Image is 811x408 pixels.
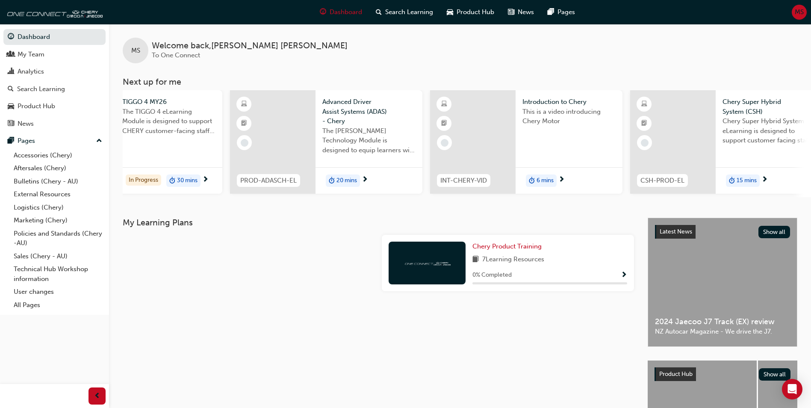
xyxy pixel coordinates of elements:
a: Dashboard [3,29,106,45]
a: PROD-ADASCH-ELAdvanced Driver Assist Systems (ADAS) - CheryThe [PERSON_NAME] Technology Module is... [230,90,422,194]
span: CSH-PROD-EL [640,176,684,186]
span: Chery Product Training [472,242,542,250]
span: PROD-ADASCH-EL [240,176,297,186]
a: External Resources [10,188,106,201]
h3: My Learning Plans [123,218,634,228]
span: duration-icon [329,175,335,186]
a: guage-iconDashboard [313,3,369,21]
span: learningRecordVerb_NONE-icon [641,139,649,147]
div: Open Intercom Messenger [782,379,802,399]
button: Show all [759,368,791,381]
a: All Pages [10,299,106,312]
span: booktick-icon [241,118,247,129]
span: duration-icon [729,175,735,186]
span: people-icon [8,51,14,59]
a: User changes [10,285,106,299]
a: Policies and Standards (Chery -AU) [10,227,106,250]
span: learningResourceType_ELEARNING-icon [441,99,447,110]
a: Accessories (Chery) [10,149,106,162]
div: Pages [18,136,35,146]
span: 7 Learning Resources [482,254,544,265]
a: news-iconNews [501,3,541,21]
span: Product Hub [457,7,494,17]
h3: Next up for me [109,77,811,87]
span: learningRecordVerb_NONE-icon [441,139,448,147]
span: MS [795,7,804,17]
span: Show Progress [621,272,627,279]
img: oneconnect [4,3,103,21]
a: INT-CHERY-VIDIntroduction to CheryThis is a video introducing Chery Motorduration-icon6 mins [430,90,622,194]
span: car-icon [8,103,14,110]
span: search-icon [376,7,382,18]
span: Pages [557,7,575,17]
div: Product Hub [18,101,55,111]
span: chart-icon [8,68,14,76]
span: duration-icon [169,175,175,186]
div: Analytics [18,67,44,77]
a: Latest NewsShow all2024 Jaecoo J7 Track (EX) reviewNZ Autocar Magazine - We drive the J7. [648,218,797,347]
div: News [18,119,34,129]
span: News [518,7,534,17]
span: book-icon [472,254,479,265]
a: Bulletins (Chery - AU) [10,175,106,188]
a: Product HubShow all [655,367,790,381]
span: Introduction to Chery [522,97,616,107]
span: learningResourceType_ELEARNING-icon [641,99,647,110]
div: Search Learning [17,84,65,94]
span: next-icon [202,176,209,184]
span: 15 mins [737,176,757,186]
a: Marketing (Chery) [10,214,106,227]
a: TIGGO 4 MY26The TIGGO 4 eLearning Module is designed to support CHERY customer-facing staff with ... [30,90,222,194]
span: learningRecordVerb_NONE-icon [241,139,248,147]
a: Logistics (Chery) [10,201,106,214]
span: up-icon [96,136,102,147]
div: My Team [18,50,44,59]
button: Pages [3,133,106,149]
span: The [PERSON_NAME] Technology Module is designed to equip learners with essential knowledge about ... [322,126,416,155]
span: duration-icon [529,175,535,186]
span: booktick-icon [641,118,647,129]
a: Sales (Chery - AU) [10,250,106,263]
span: guage-icon [320,7,326,18]
span: To One Connect [152,51,200,59]
a: Search Learning [3,81,106,97]
button: Show all [758,226,790,238]
span: news-icon [8,120,14,128]
span: INT-CHERY-VID [440,176,487,186]
a: News [3,116,106,132]
a: search-iconSearch Learning [369,3,440,21]
span: next-icon [362,176,368,184]
span: guage-icon [8,33,14,41]
span: search-icon [8,86,14,93]
a: My Team [3,47,106,62]
span: pages-icon [8,137,14,145]
img: oneconnect [404,259,451,267]
a: Aftersales (Chery) [10,162,106,175]
span: next-icon [761,176,768,184]
span: The TIGGO 4 eLearning Module is designed to support CHERY customer-facing staff with the product ... [122,107,215,136]
span: next-icon [558,176,565,184]
button: DashboardMy TeamAnalyticsSearch LearningProduct HubNews [3,27,106,133]
button: MS [792,5,807,20]
span: 6 mins [537,176,554,186]
span: Latest News [660,228,692,235]
a: pages-iconPages [541,3,582,21]
span: 30 mins [177,176,198,186]
span: 0 % Completed [472,270,512,280]
span: Welcome back , [PERSON_NAME] [PERSON_NAME] [152,41,348,51]
a: car-iconProduct Hub [440,3,501,21]
button: Show Progress [621,270,627,281]
span: prev-icon [94,391,100,402]
div: In Progress [126,174,161,186]
span: car-icon [447,7,453,18]
span: pages-icon [548,7,554,18]
span: This is a video introducing Chery Motor [522,107,616,126]
a: Product Hub [3,98,106,114]
span: MS [131,46,140,56]
a: Latest NewsShow all [655,225,790,239]
span: Search Learning [385,7,433,17]
span: learningResourceType_ELEARNING-icon [241,99,247,110]
span: 20 mins [336,176,357,186]
span: Dashboard [330,7,362,17]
